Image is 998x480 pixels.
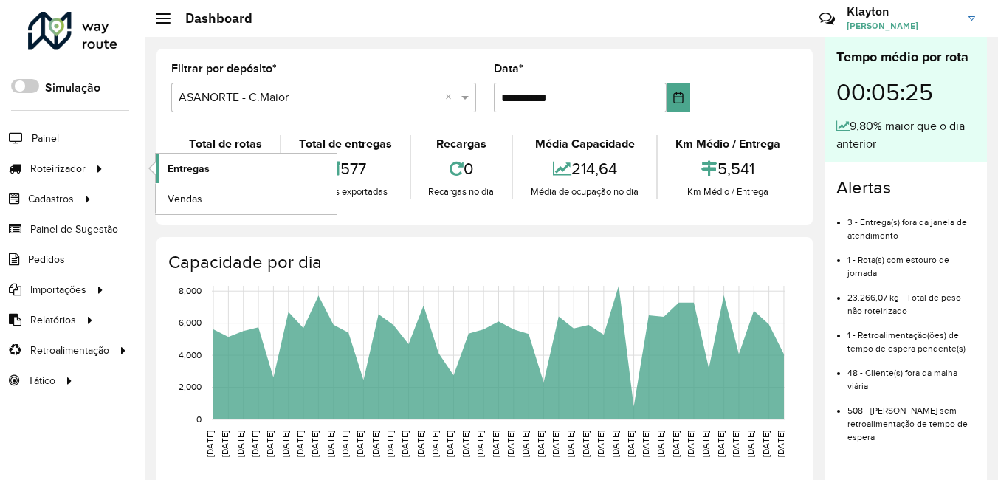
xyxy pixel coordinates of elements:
div: Média Capacidade [517,135,653,153]
text: [DATE] [596,431,605,457]
h2: Dashboard [171,10,252,27]
text: [DATE] [506,431,515,457]
text: [DATE] [385,431,395,457]
div: 214,64 [517,153,653,185]
text: [DATE] [686,431,695,457]
li: 48 - Cliente(s) fora da malha viária [847,355,975,393]
span: Vendas [168,191,202,207]
h4: Alertas [836,177,975,199]
text: [DATE] [445,431,455,457]
text: [DATE] [671,431,681,457]
div: 5,541 [661,153,794,185]
span: Pedidos [28,252,65,267]
text: [DATE] [416,431,425,457]
text: [DATE] [310,431,320,457]
div: 00:05:25 [836,67,975,117]
text: [DATE] [641,431,650,457]
text: [DATE] [565,431,575,457]
text: [DATE] [776,431,785,457]
h4: Capacidade por dia [168,252,798,273]
span: Painel de Sugestão [30,222,118,237]
div: 577 [285,153,406,185]
span: Painel [32,131,59,146]
text: [DATE] [281,431,290,457]
text: [DATE] [475,431,485,457]
li: 23.266,07 kg - Total de peso não roteirizado [847,280,975,318]
text: [DATE] [220,431,230,457]
label: Filtrar por depósito [171,60,277,78]
text: 6,000 [179,318,202,328]
text: [DATE] [430,431,440,457]
text: [DATE] [326,431,335,457]
span: Importações [30,282,86,298]
span: Retroalimentação [30,343,109,358]
text: [DATE] [371,431,380,457]
button: Choose Date [667,83,691,112]
h3: Klayton [847,4,957,18]
li: 3 - Entrega(s) fora da janela de atendimento [847,205,975,242]
div: Km Médio / Entrega [661,185,794,199]
text: [DATE] [461,431,470,457]
div: Recargas [415,135,509,153]
text: 8,000 [179,286,202,295]
text: [DATE] [400,431,410,457]
text: [DATE] [716,431,726,457]
li: 1 - Rota(s) com estouro de jornada [847,242,975,280]
div: Recargas no dia [415,185,509,199]
div: Média de ocupação no dia [517,185,653,199]
div: Km Médio / Entrega [661,135,794,153]
text: [DATE] [626,431,636,457]
div: Total de rotas [175,135,276,153]
text: [DATE] [520,431,530,457]
text: 4,000 [179,350,202,360]
text: [DATE] [551,431,560,457]
text: [DATE] [731,431,740,457]
text: [DATE] [536,431,546,457]
text: [DATE] [581,431,591,457]
label: Data [494,60,523,78]
li: 508 - [PERSON_NAME] sem retroalimentação de tempo de espera [847,393,975,444]
span: Entregas [168,161,210,176]
a: Vendas [156,184,337,213]
text: [DATE] [340,431,350,457]
text: [DATE] [265,431,275,457]
div: Entregas exportadas [285,185,406,199]
span: [PERSON_NAME] [847,19,957,32]
text: [DATE] [295,431,305,457]
span: Roteirizador [30,161,86,176]
span: Clear all [445,89,458,106]
text: 0 [196,414,202,424]
text: 2,000 [179,383,202,392]
text: [DATE] [610,431,620,457]
div: Tempo médio por rota [836,47,975,67]
a: Contato Rápido [811,3,843,35]
a: Entregas [156,154,337,183]
text: [DATE] [701,431,710,457]
div: 9,80% maior que o dia anterior [836,117,975,153]
text: [DATE] [355,431,365,457]
text: [DATE] [761,431,771,457]
div: 0 [415,153,509,185]
text: [DATE] [205,431,215,457]
text: [DATE] [746,431,755,457]
li: 1 - Retroalimentação(ões) de tempo de espera pendente(s) [847,318,975,355]
text: [DATE] [491,431,500,457]
text: [DATE] [235,431,245,457]
span: Tático [28,373,55,388]
div: Total de entregas [285,135,406,153]
span: Relatórios [30,312,76,328]
label: Simulação [45,79,100,97]
span: Cadastros [28,191,74,207]
text: [DATE] [250,431,260,457]
text: [DATE] [655,431,665,457]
